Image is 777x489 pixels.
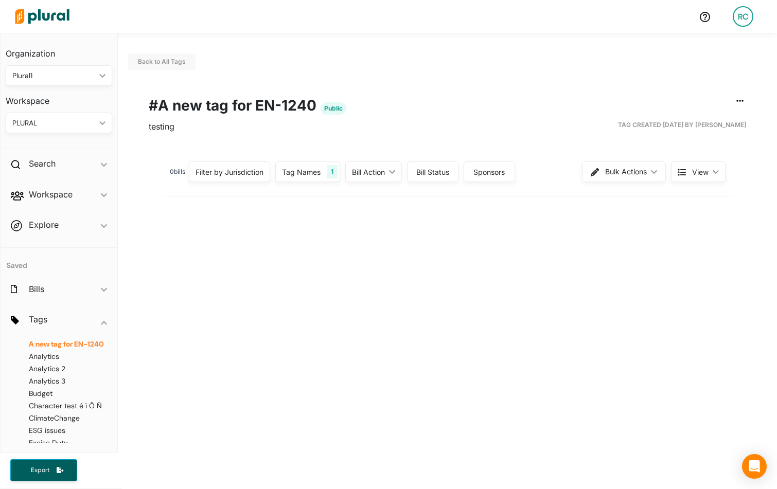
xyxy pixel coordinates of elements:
button: Back to All Tags [128,53,196,70]
h4: Saved [1,248,117,273]
span: Export [24,466,57,475]
h3: Organization [6,39,112,61]
span: Tag Created [DATE] by [PERSON_NAME] [618,120,746,130]
span: Character test é ì Ô Ñ [29,401,102,410]
div: Sponsors [470,167,508,177]
a: Back to All Tags [138,58,186,65]
h2: Search [29,158,56,169]
span: ESG issues [29,426,65,435]
h2: Searches [29,452,64,463]
div: Plural1 [12,70,95,81]
span: View [692,167,709,177]
a: Analytics 2 [16,364,65,373]
a: Analytics 3 [16,376,65,386]
h1: #A new tag for EN-1240 [149,95,746,116]
div: 1 [327,165,338,178]
span: Analytics 2 [29,364,65,373]
a: Budget [16,389,52,398]
button: Bulk Actions [582,161,666,182]
span: Public [321,102,346,115]
span: Analytics [29,352,59,361]
span: Bulk Actions [605,168,647,175]
h2: Tags [29,314,47,325]
span: ClimateChange [29,413,80,423]
div: Tag Names [282,167,321,177]
button: Export [10,459,77,481]
div: Bill Action [352,167,385,177]
a: Analytics [16,352,59,361]
a: Character test é ì Ô Ñ [16,401,102,410]
h2: Explore [29,219,59,230]
div: Open Intercom Messenger [742,454,767,479]
a: A new tag for EN-1240 [16,339,104,349]
span: 0 bill s [170,168,185,175]
span: Analytics 3 [29,376,65,386]
div: RC [733,6,753,27]
a: ESG issues [16,426,65,435]
a: ClimateChange [16,413,80,423]
span: testing [149,117,174,136]
a: RC [725,2,762,31]
h3: Workspace [6,86,112,108]
h2: Bills [29,283,44,295]
div: Filter by Jurisdiction [196,167,263,177]
span: A new tag for EN-1240 [29,339,104,349]
div: Bill Status [414,167,452,177]
span: Budget [29,389,52,398]
a: Excise Duty [16,438,68,447]
h2: Workspace [29,189,73,200]
span: Excise Duty [29,438,68,447]
div: PLURAL [12,118,95,129]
